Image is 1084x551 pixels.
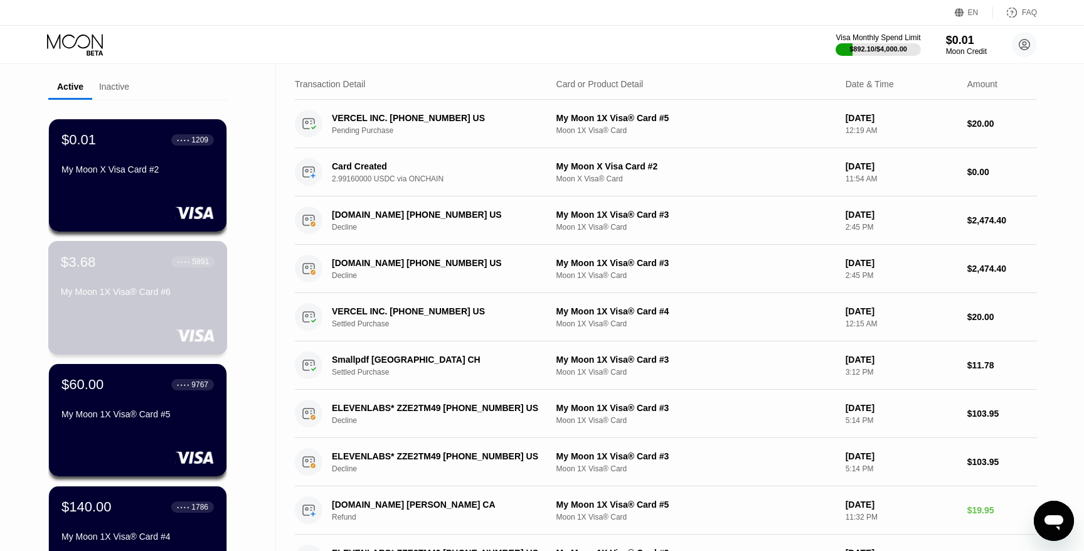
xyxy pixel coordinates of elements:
div: [DATE] [846,161,957,171]
div: Date & Time [846,79,894,89]
div: My Moon 1X Visa® Card #3 [556,210,836,220]
div: ● ● ● ● [178,260,190,264]
div: $103.95 [967,409,1037,419]
iframe: Schaltfläche zum Öffnen des Messaging-Fensters [1034,501,1074,541]
div: [DATE] [846,306,957,316]
div: 12:19 AM [846,126,957,135]
div: ● ● ● ● [177,505,189,509]
div: VERCEL INC. [PHONE_NUMBER] US [332,306,542,316]
div: Active [57,82,83,92]
div: 2.99160000 USDC via ONCHAIN [332,174,558,183]
div: Moon 1X Visa® Card [556,513,836,522]
div: ELEVENLABS* ZZE2TM49 [PHONE_NUMBER] US [332,403,542,413]
div: Moon 1X Visa® Card [556,416,836,425]
div: My Moon X Visa Card #2 [61,164,214,174]
div: 11:32 PM [846,513,957,522]
div: Settled Purchase [332,368,558,377]
div: Decline [332,271,558,280]
div: FAQ [993,6,1037,19]
div: 3:12 PM [846,368,957,377]
div: [DOMAIN_NAME] [PERSON_NAME] CA [332,500,542,510]
div: $0.01 [61,132,96,148]
div: Settled Purchase [332,319,558,328]
div: $60.00● ● ● ●9767My Moon 1X Visa® Card #5 [49,364,226,476]
div: $3.68● ● ● ●5891My Moon 1X Visa® Card #6 [49,242,226,354]
div: ELEVENLABS* ZZE2TM49 [PHONE_NUMBER] US [332,451,542,461]
div: Moon 1X Visa® Card [556,464,836,473]
div: [DATE] [846,210,957,220]
div: Decline [332,464,558,473]
div: Card Created [332,161,542,171]
div: [DATE] [846,355,957,365]
div: My Moon 1X Visa® Card #3 [556,355,836,365]
div: 2:45 PM [846,271,957,280]
div: $0.01● ● ● ●1209My Moon X Visa Card #2 [49,119,226,232]
div: ELEVENLABS* ZZE2TM49 [PHONE_NUMBER] USDeclineMy Moon 1X Visa® Card #3Moon 1X Visa® Card[DATE]5:14... [295,438,1037,486]
div: [DATE] [846,451,957,461]
div: Refund [332,513,558,522]
div: Moon 1X Visa® Card [556,271,836,280]
div: 12:15 AM [846,319,957,328]
div: [DOMAIN_NAME] [PHONE_NUMBER] USDeclineMy Moon 1X Visa® Card #3Moon 1X Visa® Card[DATE]2:45 PM$2,4... [295,245,1037,293]
div: FAQ [1022,8,1037,17]
div: My Moon 1X Visa® Card #3 [556,403,836,413]
div: My Moon 1X Visa® Card #3 [556,451,836,461]
div: [DATE] [846,258,957,268]
div: Moon X Visa® Card [556,174,836,183]
div: My Moon 1X Visa® Card #4 [556,306,836,316]
div: $20.00 [967,312,1037,322]
div: Inactive [99,82,129,92]
div: Decline [332,416,558,425]
div: 5:14 PM [846,416,957,425]
div: My Moon X Visa Card #2 [556,161,836,171]
div: 1209 [191,136,208,144]
div: $0.00 [967,167,1037,177]
div: $0.01 [946,34,987,47]
div: $60.00 [61,377,104,393]
div: $140.00 [61,499,112,515]
div: 11:54 AM [846,174,957,183]
div: Visa Monthly Spend Limit [836,33,920,42]
div: My Moon 1X Visa® Card #5 [61,409,214,419]
div: Smallpdf [GEOGRAPHIC_DATA] CH [332,355,542,365]
div: EN [955,6,993,19]
div: VERCEL INC. [PHONE_NUMBER] US [332,113,542,123]
div: 5891 [192,257,209,266]
div: Smallpdf [GEOGRAPHIC_DATA] CHSettled PurchaseMy Moon 1X Visa® Card #3Moon 1X Visa® Card[DATE]3:12... [295,341,1037,390]
div: Moon 1X Visa® Card [556,319,836,328]
div: [DATE] [846,113,957,123]
div: Visa Monthly Spend Limit$892.10/$4,000.00 [836,33,920,56]
div: ● ● ● ● [177,383,189,387]
div: [DATE] [846,403,957,413]
div: [DOMAIN_NAME] [PHONE_NUMBER] US [332,258,542,268]
div: $103.95 [967,457,1037,467]
div: [DOMAIN_NAME] [PERSON_NAME] CARefundMy Moon 1X Visa® Card #5Moon 1X Visa® Card[DATE]11:32 PM$19.95 [295,486,1037,535]
div: My Moon 1X Visa® Card #5 [556,113,836,123]
div: 1786 [191,503,208,511]
div: [DOMAIN_NAME] [PHONE_NUMBER] US [332,210,542,220]
div: My Moon 1X Visa® Card #4 [61,532,214,542]
div: $11.78 [967,360,1037,370]
div: ● ● ● ● [177,138,189,142]
div: My Moon 1X Visa® Card #3 [556,258,836,268]
div: [DOMAIN_NAME] [PHONE_NUMBER] USDeclineMy Moon 1X Visa® Card #3Moon 1X Visa® Card[DATE]2:45 PM$2,4... [295,196,1037,245]
div: Moon 1X Visa® Card [556,223,836,232]
div: $3.68 [61,254,96,270]
div: $19.95 [967,505,1037,515]
div: 9767 [191,380,208,389]
div: Card or Product Detail [556,79,644,89]
div: Amount [967,79,997,89]
div: ELEVENLABS* ZZE2TM49 [PHONE_NUMBER] USDeclineMy Moon 1X Visa® Card #3Moon 1X Visa® Card[DATE]5:14... [295,390,1037,438]
div: $2,474.40 [967,215,1037,225]
div: Pending Purchase [332,126,558,135]
div: My Moon 1X Visa® Card #5 [556,500,836,510]
div: $0.01Moon Credit [946,34,987,56]
div: Card Created2.99160000 USDC via ONCHAINMy Moon X Visa Card #2Moon X Visa® Card[DATE]11:54 AM$0.00 [295,148,1037,196]
div: Moon 1X Visa® Card [556,368,836,377]
div: $2,474.40 [967,264,1037,274]
div: 5:14 PM [846,464,957,473]
div: EN [968,8,979,17]
div: 2:45 PM [846,223,957,232]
